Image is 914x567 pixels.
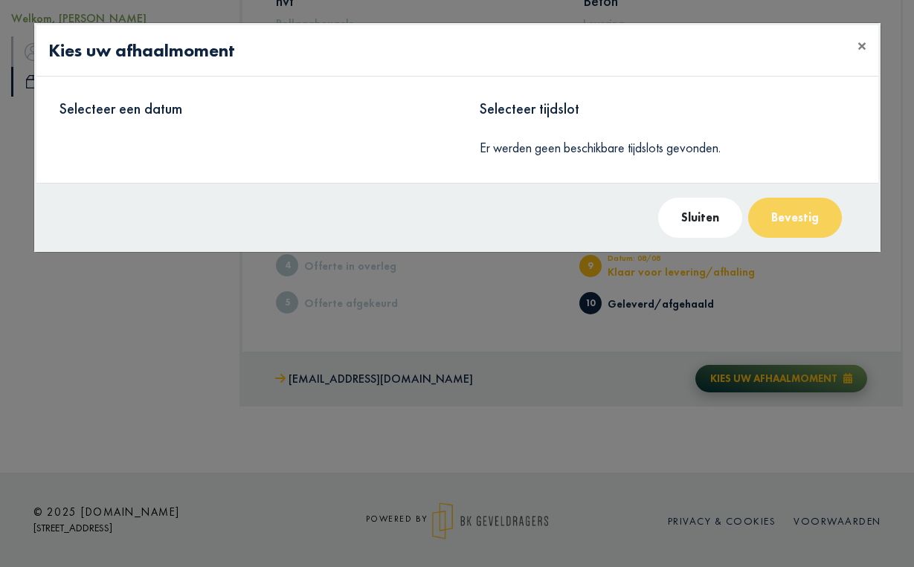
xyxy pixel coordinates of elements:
[748,198,842,238] button: Bevestig
[480,100,855,117] h3: Selecteer tijdslot
[658,198,742,238] button: Sluiten
[857,34,866,57] span: ×
[480,139,721,156] span: Er werden geen beschikbare tijdslots gevonden.
[48,37,235,64] h4: Kies uw afhaalmoment
[59,100,435,117] h3: Selecteer een datum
